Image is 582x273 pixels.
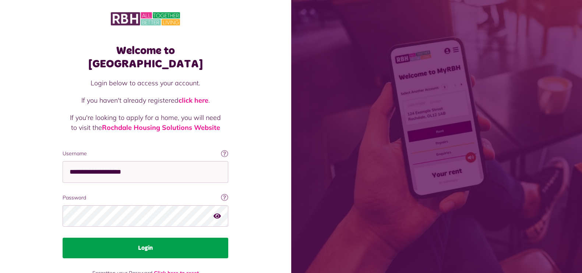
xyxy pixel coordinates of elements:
h1: Welcome to [GEOGRAPHIC_DATA] [63,44,228,71]
p: If you haven't already registered . [70,95,221,105]
a: click here [179,96,208,104]
a: Rochdale Housing Solutions Website [102,123,220,132]
p: If you're looking to apply for a home, you will need to visit the [70,113,221,132]
button: Login [63,238,228,258]
label: Password [63,194,228,202]
label: Username [63,150,228,157]
img: MyRBH [111,11,180,26]
p: Login below to access your account. [70,78,221,88]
